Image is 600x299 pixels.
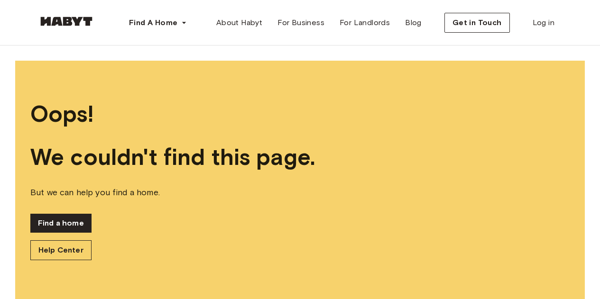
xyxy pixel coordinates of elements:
span: We couldn't find this page. [30,143,570,171]
a: For Business [270,13,332,32]
span: For Landlords [340,17,390,28]
a: Log in [525,13,562,32]
button: Get in Touch [444,13,510,33]
img: Habyt [38,17,95,26]
a: About Habyt [209,13,270,32]
a: Blog [397,13,429,32]
span: Blog [405,17,422,28]
span: Log in [533,17,554,28]
a: Help Center [30,240,92,260]
span: Get in Touch [452,17,502,28]
span: For Business [277,17,324,28]
span: About Habyt [216,17,262,28]
a: Find a home [30,214,92,233]
span: But we can help you find a home. [30,186,570,199]
span: Find A Home [129,17,177,28]
button: Find A Home [121,13,194,32]
span: Oops! [30,100,570,128]
a: For Landlords [332,13,397,32]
